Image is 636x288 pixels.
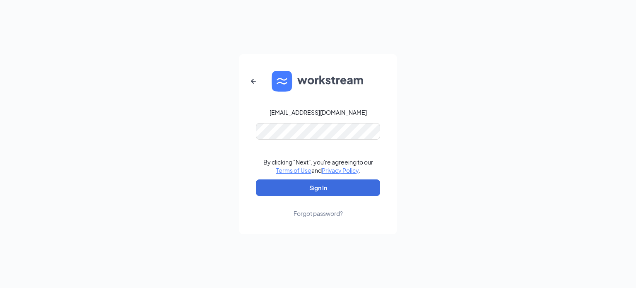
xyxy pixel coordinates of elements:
a: Forgot password? [294,196,343,218]
button: Sign In [256,179,380,196]
div: Forgot password? [294,209,343,218]
a: Terms of Use [276,167,311,174]
svg: ArrowLeftNew [248,76,258,86]
button: ArrowLeftNew [243,71,263,91]
img: WS logo and Workstream text [272,71,364,92]
a: Privacy Policy [322,167,359,174]
div: By clicking "Next", you're agreeing to our and . [263,158,373,174]
div: [EMAIL_ADDRESS][DOMAIN_NAME] [270,108,367,116]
